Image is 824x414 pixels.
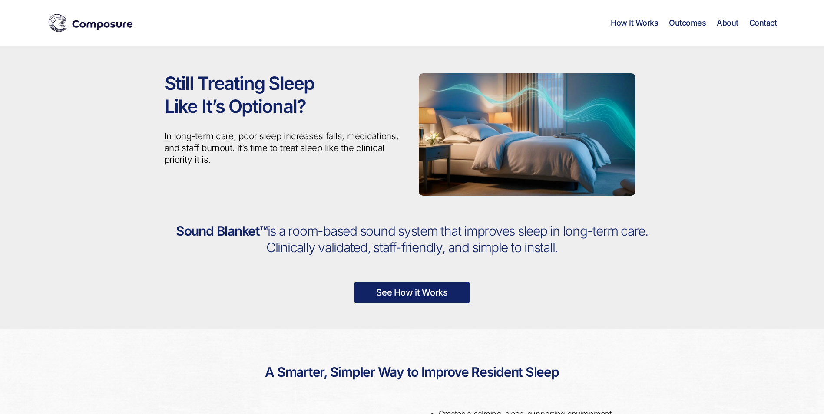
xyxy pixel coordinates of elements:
[266,223,648,255] span: is a room-based sound system that improves sleep in long-term care. Clinically validated, staff-f...
[165,72,406,118] h1: Still Treating Sleep Like It’s Optional?
[165,131,406,166] p: In long-term care, poor sleep increases falls, medications, and staff burnout. It’s time to treat...
[165,223,660,256] h2: Sound Blanket™
[165,355,660,389] h2: A Smarter, Simpler Way to Improve Resident Sleep
[47,12,134,34] img: Composure
[669,18,706,28] a: Outcomes
[611,18,777,28] nav: Horizontal
[717,18,738,28] a: About
[749,18,777,28] a: Contact
[354,282,470,303] a: See How it Works
[611,18,658,28] a: How It Works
